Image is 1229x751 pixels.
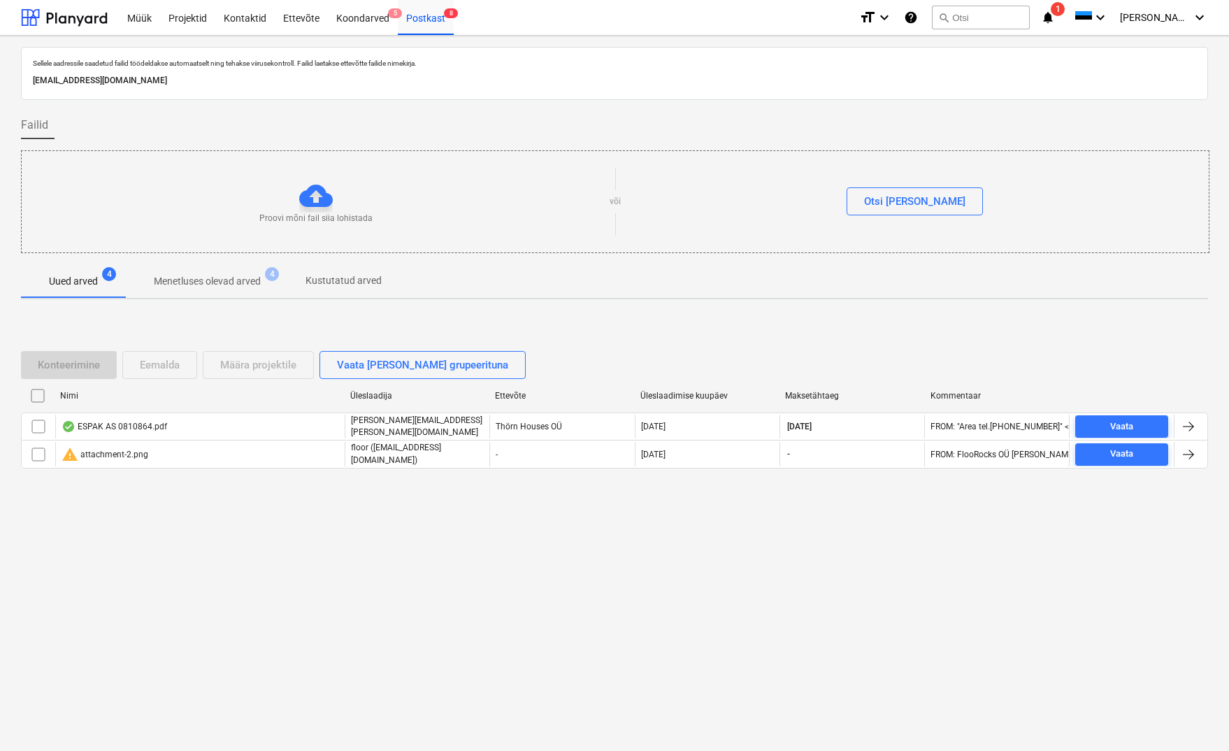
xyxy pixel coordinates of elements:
[1075,415,1168,438] button: Vaata
[33,59,1196,68] p: Sellele aadressile saadetud failid töödeldakse automaatselt ning tehakse viirusekontroll. Failid ...
[786,448,791,460] span: -
[1120,12,1190,23] span: [PERSON_NAME]
[495,391,628,401] div: Ettevõte
[62,446,78,463] span: warning
[1110,446,1133,462] div: Vaata
[1092,9,1109,26] i: keyboard_arrow_down
[904,9,918,26] i: Abikeskus
[640,391,774,401] div: Üleslaadimise kuupäev
[62,421,76,432] div: Andmed failist loetud
[859,9,876,26] i: format_size
[306,273,382,288] p: Kustutatud arved
[641,450,666,459] div: [DATE]
[337,356,508,374] div: Vaata [PERSON_NAME] grupeerituna
[641,422,666,431] div: [DATE]
[1051,2,1065,16] span: 1
[62,446,148,463] div: attachment-2.png
[932,6,1030,29] button: Otsi
[351,442,484,466] p: floor ([EMAIL_ADDRESS][DOMAIN_NAME])
[930,391,1064,401] div: Kommentaar
[60,391,339,401] div: Nimi
[351,415,484,438] p: [PERSON_NAME][EMAIL_ADDRESS][PERSON_NAME][DOMAIN_NAME]
[259,213,373,224] p: Proovi mõni fail siia lohistada
[49,274,98,289] p: Uued arved
[610,196,621,208] p: või
[938,12,949,23] span: search
[21,117,48,134] span: Failid
[265,267,279,281] span: 4
[785,391,919,401] div: Maksetähtaeg
[102,267,116,281] span: 4
[444,8,458,18] span: 8
[154,274,261,289] p: Menetluses olevad arved
[1075,443,1168,466] button: Vaata
[786,421,813,433] span: [DATE]
[319,351,526,379] button: Vaata [PERSON_NAME] grupeerituna
[21,150,1209,253] div: Proovi mõni fail siia lohistadavõiOtsi [PERSON_NAME]
[1041,9,1055,26] i: notifications
[864,192,965,210] div: Otsi [PERSON_NAME]
[1191,9,1208,26] i: keyboard_arrow_down
[489,415,634,438] div: Thörn Houses OÜ
[388,8,402,18] span: 5
[847,187,983,215] button: Otsi [PERSON_NAME]
[489,442,634,466] div: -
[1110,419,1133,435] div: Vaata
[350,391,484,401] div: Üleslaadija
[33,73,1196,88] p: [EMAIL_ADDRESS][DOMAIN_NAME]
[876,9,893,26] i: keyboard_arrow_down
[62,421,167,432] div: ESPAK AS 0810864.pdf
